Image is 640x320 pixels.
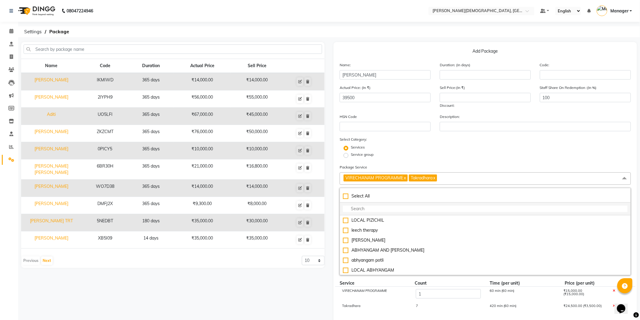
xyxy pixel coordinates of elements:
[21,26,45,37] span: Settings
[343,206,628,212] input: multiselect-search
[46,26,72,37] span: Package
[540,85,597,90] label: Staff Share On Redemption :(In %)
[21,90,82,108] td: [PERSON_NAME]
[174,59,231,73] th: Actual Price
[540,62,550,68] label: Code:
[82,142,129,159] td: 0PICY5
[343,217,628,224] div: LOCAL PIZICHIL
[21,197,82,214] td: [PERSON_NAME]
[345,175,403,181] span: VIRECHANAM PROGRAMME
[82,180,129,197] td: WO7D38
[559,304,609,315] div: ₹24,500.00 (₹3,500.00)
[231,214,283,231] td: ₹30,000.00
[433,175,435,181] a: x
[335,280,410,286] div: Service
[351,145,365,150] label: Services
[21,180,82,197] td: [PERSON_NAME]
[82,90,129,108] td: 2IYPH9
[21,159,82,180] td: [PERSON_NAME] [PERSON_NAME]
[82,214,129,231] td: 5NEDBT
[174,180,231,197] td: ₹14,000.00
[343,257,628,263] div: abhyangam potli
[174,197,231,214] td: ₹9,300.00
[174,73,231,90] td: ₹14,000.00
[615,296,634,314] iframe: chat widget
[67,2,93,19] b: 08047224946
[21,108,82,125] td: Aditi
[174,231,231,249] td: ₹35,000.00
[129,125,174,142] td: 365 days
[82,59,129,73] th: Code
[21,125,82,142] td: [PERSON_NAME]
[174,142,231,159] td: ₹10,000.00
[343,193,628,199] div: Select All
[440,62,470,68] label: Duration: (in days)
[416,304,418,308] span: 7
[129,180,174,197] td: 365 days
[129,197,174,214] td: 365 days
[231,73,283,90] td: ₹14,000.00
[340,137,367,142] label: Select Category:
[174,108,231,125] td: ₹67,000.00
[174,159,231,180] td: ₹21,000.00
[340,165,367,170] label: Package Service
[610,8,629,14] span: Manager
[15,2,57,19] img: logo
[410,280,485,286] div: Count
[129,90,174,108] td: 365 days
[129,73,174,90] td: 365 days
[411,175,433,181] span: Takradhara
[485,289,559,299] div: 60 min (60 min)
[129,214,174,231] td: 180 days
[340,48,631,57] p: Add Package
[231,197,283,214] td: ₹8,000.00
[82,73,129,90] td: IKMIWD
[231,159,283,180] td: ₹16,800.00
[440,103,455,108] span: Discount:
[82,231,129,249] td: XB5I09
[343,237,628,243] div: [PERSON_NAME]
[24,44,322,54] input: Search by package name
[129,159,174,180] td: 365 days
[129,142,174,159] td: 365 days
[174,125,231,142] td: ₹76,000.00
[440,114,460,119] label: Description:
[129,59,174,73] th: Duration
[231,180,283,197] td: ₹14,000.00
[440,85,465,90] label: Sell Price:(In ₹)
[340,85,371,90] label: Actual Price: (In ₹)
[485,304,559,315] div: 420 min (60 min)
[231,142,283,159] td: ₹10,000.00
[231,231,283,249] td: ₹35,000.00
[231,125,283,142] td: ₹50,000.00
[351,152,374,157] label: Service group
[231,90,283,108] td: ₹55,000.00
[129,231,174,249] td: 14 days
[174,214,231,231] td: ₹35,000.00
[82,125,129,142] td: ZKZCMT
[82,108,129,125] td: UO5LFI
[231,59,283,73] th: Sell Price
[343,267,628,273] div: LOCAL ABHYANGAM
[340,114,357,119] label: HSN Code
[403,175,406,181] a: x
[343,247,628,253] div: ABHYANGAM AND [PERSON_NAME]
[231,108,283,125] td: ₹45,000.00
[21,73,82,90] td: [PERSON_NAME]
[559,289,609,299] div: ₹15,000.00 (₹15,000.00)
[82,159,129,180] td: 6BR30H
[342,304,361,308] span: Takradhara
[21,214,82,231] td: [PERSON_NAME] TRT
[21,231,82,249] td: [PERSON_NAME]
[21,59,82,73] th: Name
[597,5,607,16] img: Manager
[174,90,231,108] td: ₹56,000.00
[560,280,611,286] div: Price (per unit)
[340,62,351,68] label: Name:
[485,280,560,286] div: Time (per unit)
[21,142,82,159] td: [PERSON_NAME]
[342,289,387,293] span: VIRECHANAM PROGRAMME
[82,197,129,214] td: DMFJ2X
[129,108,174,125] td: 365 days
[41,256,53,265] button: Next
